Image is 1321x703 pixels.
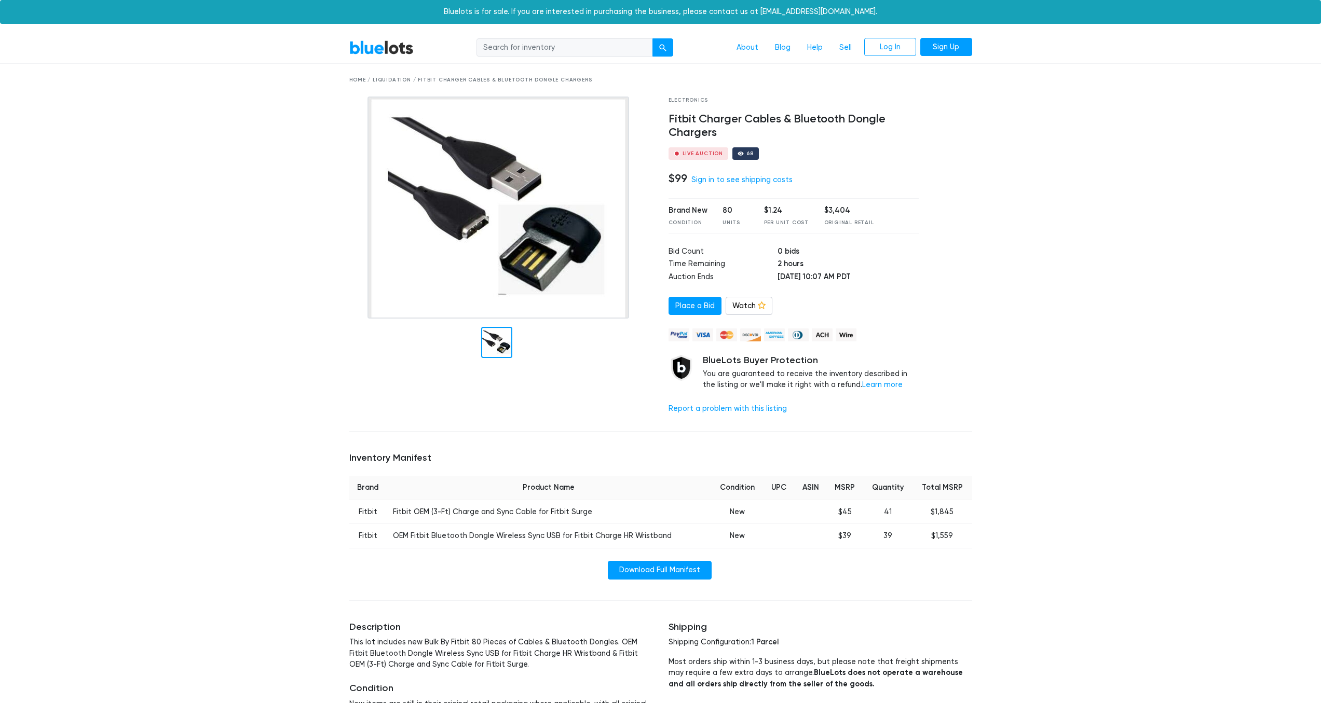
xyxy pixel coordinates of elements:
th: Product Name [387,476,711,500]
td: $39 [827,524,863,548]
a: Watch [726,297,772,315]
img: diners_club-c48f30131b33b1bb0e5d0e2dbd43a8bea4cb12cb2961413e2f4250e06c020426.png [788,328,809,341]
h5: Inventory Manifest [349,452,972,464]
td: $1,559 [913,524,972,548]
a: BlueLots [349,40,414,55]
th: UPC [764,476,794,500]
p: This lot includes new Bulk By Fitbit 80 Pieces of Cables & Bluetooth Dongles. OEM Fitbit Bluetoot... [349,637,653,670]
div: Home / Liquidation / Fitbit Charger Cables & Bluetooth Dongle Chargers [349,76,972,84]
th: ASIN [794,476,826,500]
td: Bid Count [669,246,778,259]
strong: BlueLots does not operate a warehouse and all orders ship directly from the seller of the goods. [669,668,963,688]
td: New [711,524,764,548]
div: 68 [746,151,754,156]
td: 39 [863,524,913,548]
img: wire-908396882fe19aaaffefbd8e17b12f2f29708bd78693273c0e28e3a24408487f.png [836,328,856,341]
img: paypal_credit-80455e56f6e1299e8d57f40c0dcee7b8cd4ae79b9eccbfc37e2480457ba36de9.png [669,328,689,341]
td: Fitbit [349,500,387,524]
a: Report a problem with this listing [669,404,787,413]
input: Search for inventory [476,38,653,57]
p: Most orders ship within 1-3 business days, but please note that freight shipments may require a f... [669,656,972,690]
div: Per Unit Cost [764,219,809,227]
img: discover-82be18ecfda2d062aad2762c1ca80e2d36a4073d45c9e0ffae68cd515fbd3d32.png [740,328,761,341]
a: Learn more [862,380,903,389]
td: 41 [863,500,913,524]
div: $3,404 [824,205,874,216]
a: Sign in to see shipping costs [691,175,793,184]
div: Original Retail [824,219,874,227]
td: [DATE] 10:07 AM PDT [778,271,919,284]
th: Brand [349,476,387,500]
td: $1,845 [913,500,972,524]
div: Condition [669,219,707,227]
td: $45 [827,500,863,524]
h5: Description [349,622,653,633]
td: Fitbit [349,524,387,548]
td: 0 bids [778,246,919,259]
a: About [728,38,767,58]
td: Fitbit OEM (3-Ft) Charge and Sync Cable for Fitbit Surge [387,500,711,524]
h5: BlueLots Buyer Protection [703,355,919,366]
span: 1 Parcel [751,637,779,646]
td: Auction Ends [669,271,778,284]
th: MSRP [827,476,863,500]
img: american_express-ae2a9f97a040b4b41f6397f7637041a5861d5f99d0716c09922aba4e24c8547d.png [764,328,785,341]
a: Blog [767,38,799,58]
div: Electronics [669,97,919,104]
p: Shipping Configuration: [669,637,972,648]
h4: $99 [669,172,687,185]
div: $1.24 [764,205,809,216]
img: mastercard-42073d1d8d11d6635de4c079ffdb20a4f30a903dc55d1612383a1b395dd17f39.png [716,328,737,341]
div: Units [723,219,748,227]
img: buyer_protection_shield-3b65640a83011c7d3ede35a8e5a80bfdfaa6a97447f0071c1475b91a4b0b3d01.png [669,355,694,381]
th: Quantity [863,476,913,500]
th: Total MSRP [913,476,972,500]
a: Place a Bid [669,297,721,315]
a: Log In [864,38,916,57]
div: Brand New [669,205,707,216]
a: Sign Up [920,38,972,57]
td: 2 hours [778,258,919,271]
img: 9d0eece8-782d-4e97-be6e-9d68066f45e7-1733243037.jpg [367,97,629,319]
td: New [711,500,764,524]
a: Sell [831,38,860,58]
th: Condition [711,476,764,500]
h4: Fitbit Charger Cables & Bluetooth Dongle Chargers [669,113,919,140]
div: You are guaranteed to receive the inventory described in the listing or we'll make it right with ... [703,355,919,391]
td: Time Remaining [669,258,778,271]
div: 80 [723,205,748,216]
img: visa-79caf175f036a155110d1892330093d4c38f53c55c9ec9e2c3a54a56571784bb.png [692,328,713,341]
div: Live Auction [683,151,724,156]
a: Download Full Manifest [608,561,712,580]
h5: Condition [349,683,653,694]
a: Help [799,38,831,58]
img: ach-b7992fed28a4f97f893c574229be66187b9afb3f1a8d16a4691d3d3140a8ab00.png [812,328,833,341]
td: OEM Fitbit Bluetooth Dongle Wireless Sync USB for Fitbit Charge HR Wristband [387,524,711,548]
h5: Shipping [669,622,972,633]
